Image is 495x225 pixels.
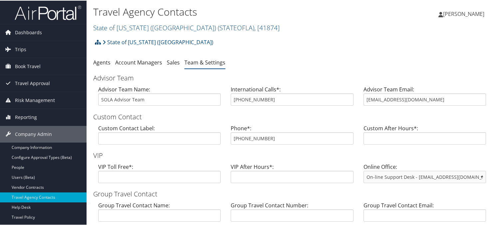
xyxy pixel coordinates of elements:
div: Advisor Team Name: [93,85,226,110]
div: VIP After Hours*: [226,162,358,188]
span: Travel Approval [15,74,50,91]
h3: Custom Contact [93,112,491,121]
span: Book Travel [15,57,41,74]
a: Agents [93,58,111,65]
div: Advisor Team Email: [359,85,491,110]
div: International Calls*: [226,85,358,110]
h3: VIP [93,150,491,160]
span: , [ 41874 ] [254,23,280,32]
a: [PERSON_NAME] [438,3,491,23]
div: Custom After Hours*: [359,124,491,149]
div: VIP Toll Free*: [93,162,226,188]
span: Company Admin [15,125,52,142]
div: Custom Contact Label: [93,124,226,149]
span: ( STATEOFLA ) [218,23,254,32]
h1: Travel Agency Contacts [93,4,359,18]
span: Trips [15,41,26,57]
a: State of [US_STATE] ([GEOGRAPHIC_DATA]) [93,23,280,32]
a: Team & Settings [184,58,225,65]
img: airportal-logo.png [15,4,81,20]
h3: Advisor Team [93,73,491,82]
span: Reporting [15,108,37,125]
span: Risk Management [15,91,55,108]
div: Phone*: [226,124,358,149]
span: Dashboards [15,24,42,40]
div: Online Office: [359,162,491,188]
h3: Group Travel Contact [93,189,491,198]
a: Account Managers [115,58,162,65]
span: [PERSON_NAME] [443,10,484,17]
a: Sales [167,58,180,65]
a: State of [US_STATE] ([GEOGRAPHIC_DATA]) [103,35,213,48]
